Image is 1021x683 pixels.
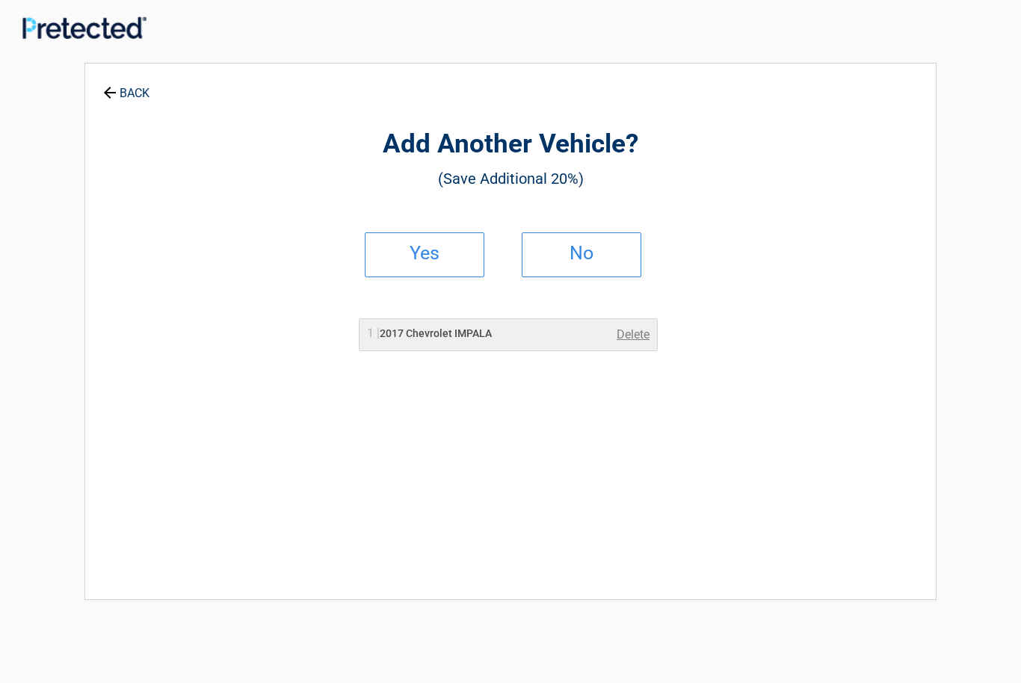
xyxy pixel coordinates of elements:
a: Delete [617,326,650,344]
span: 1 | [367,326,380,340]
h2: Add Another Vehicle? [167,127,854,162]
h3: (Save Additional 20%) [167,166,854,191]
h2: No [537,248,626,259]
a: BACK [100,73,152,99]
h2: 2017 Chevrolet IMPALA [367,326,492,341]
h2: Yes [380,248,469,259]
img: Main Logo [22,16,146,39]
